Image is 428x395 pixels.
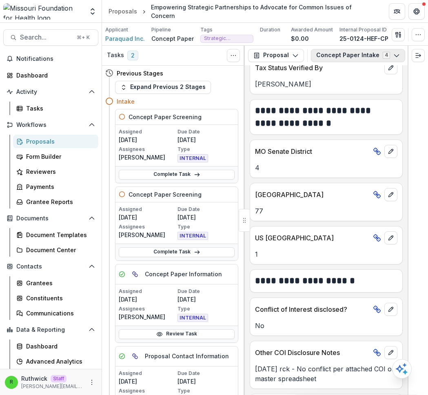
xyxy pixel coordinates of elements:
[119,135,176,144] p: [DATE]
[13,276,98,290] a: Grantees
[3,118,98,131] button: Open Workflows
[51,375,67,382] p: Staff
[177,370,235,377] p: Due Date
[384,303,397,316] button: edit
[26,342,92,351] div: Dashboard
[87,377,97,387] button: More
[151,3,376,20] div: Empowering Strategic Partnerships to Advocate for Common Issues of Concern
[204,36,250,41] span: Strategic Relationships - Health Equity Fund
[16,89,85,95] span: Activity
[16,71,92,80] div: Dashboard
[145,270,222,278] h5: Concept Paper Information
[119,313,176,321] p: [PERSON_NAME]
[389,3,405,20] button: Partners
[13,135,98,148] a: Proposals
[26,309,92,317] div: Communications
[119,213,176,222] p: [DATE]
[117,97,135,106] h4: Intake
[255,146,370,156] p: MO Senate District
[13,243,98,257] a: Document Center
[3,52,98,65] button: Notifications
[109,7,137,16] div: Proposals
[26,357,92,366] div: Advanced Analytics
[13,165,98,178] a: Reviewers
[151,26,171,33] p: Pipeline
[129,190,202,199] h5: Concept Paper Screening
[3,69,98,82] a: Dashboard
[16,122,85,129] span: Workflows
[177,146,235,153] p: Type
[177,206,235,213] p: Due Date
[119,231,176,239] p: [PERSON_NAME]
[21,374,47,383] p: Ruthwick
[412,49,425,62] button: Expand right
[255,163,397,173] p: 4
[105,34,145,43] a: Paraquad Inc.
[384,145,397,158] button: edit
[16,263,85,270] span: Contacts
[13,291,98,305] a: Constituents
[119,387,176,395] p: Assignees
[3,212,98,225] button: Open Documents
[291,34,309,43] p: $0.00
[291,26,333,33] p: Awarded Amount
[119,305,176,313] p: Assignees
[105,1,379,22] nav: breadcrumb
[13,102,98,115] a: Tasks
[260,26,280,33] p: Duration
[26,294,92,302] div: Constituents
[255,233,370,243] p: US [GEOGRAPHIC_DATA]
[119,377,176,386] p: [DATE]
[384,231,397,244] button: edit
[75,33,91,42] div: ⌘ + K
[177,232,208,240] span: INTERNAL
[248,49,304,62] button: Proposal
[20,33,72,41] span: Search...
[255,190,370,200] p: [GEOGRAPHIC_DATA]
[129,268,142,281] button: Parent task
[339,34,388,43] p: 25-0124-HEF-CP
[26,279,92,287] div: Grantees
[119,295,176,304] p: [DATE]
[255,206,397,216] p: 77
[177,135,235,144] p: [DATE]
[119,170,235,180] a: Complete Task
[21,383,84,390] p: [PERSON_NAME][EMAIL_ADDRESS][DOMAIN_NAME]
[119,128,176,135] p: Assigned
[10,379,13,385] div: Ruthwick
[26,152,92,161] div: Form Builder
[177,295,235,304] p: [DATE]
[255,79,397,89] p: [PERSON_NAME]
[392,359,412,379] button: Open AI Assistant
[117,69,163,78] h4: Previous Stages
[384,346,397,359] button: edit
[13,340,98,353] a: Dashboard
[115,81,211,94] button: Expand Previous 2 Stages
[119,223,176,231] p: Assignees
[255,304,370,314] p: Conflict of Interest disclosed?
[26,167,92,176] div: Reviewers
[119,153,176,162] p: [PERSON_NAME]
[127,51,138,60] span: 2
[26,231,92,239] div: Document Templates
[26,137,92,146] div: Proposals
[129,113,202,121] h5: Concept Paper Screening
[200,26,213,33] p: Tags
[16,326,85,333] span: Data & Reporting
[13,150,98,163] a: Form Builder
[384,188,397,201] button: edit
[26,246,92,254] div: Document Center
[3,3,84,20] img: Missouri Foundation for Health logo
[16,215,85,222] span: Documents
[145,352,229,360] h5: Proposal Contact Information
[177,314,208,322] span: INTERNAL
[13,355,98,368] a: Advanced Analytics
[339,26,387,33] p: Internal Proposal ID
[408,3,425,20] button: Get Help
[119,370,176,377] p: Assigned
[255,364,397,384] p: [DATE] rck - No conflict per attached COI or master spreadsheet
[87,3,98,20] button: Open entity switcher
[384,61,397,74] button: edit
[151,34,194,43] p: Concept Paper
